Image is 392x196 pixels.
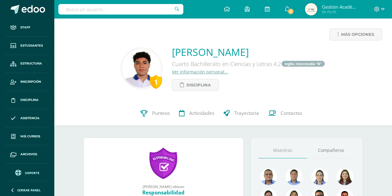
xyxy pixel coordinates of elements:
img: a9adb280a5deb02de052525b0213cdb9.png [336,168,353,185]
span: Mis cursos [20,134,40,139]
span: Trayectoria [234,110,259,117]
a: Inscripción [5,73,49,91]
a: Punteos [136,101,174,126]
span: Gestión Académica [322,4,359,10]
img: 99962f3fa423c9b8099341731b303440.png [260,168,277,185]
a: Inglés Intermedio "B" [281,61,325,67]
a: Trayectoria [219,101,264,126]
span: Disciplina [20,98,39,102]
span: Staff [20,25,30,30]
a: Archivos [5,145,49,164]
a: [PERSON_NAME] [172,45,325,59]
span: Mi Perfil [322,9,359,15]
a: Mis cursos [5,127,49,146]
div: 1 [150,75,162,89]
a: Maestros [258,143,307,158]
a: Ver información personal... [172,69,228,75]
a: Estructura [5,55,49,73]
img: 2ac039123ac5bd71a02663c3aa063ac8.png [286,168,302,185]
span: Inscripción [20,79,41,84]
div: [PERSON_NAME] obtuvo [90,184,237,189]
div: Cuarto Bachillerato en Ciencias y Letras 4.2 [172,59,325,69]
div: Responsabilidad [90,189,237,196]
img: ff93632bf489dcbc5131d32d8a4af367.png [305,3,317,15]
img: d418ab5d63d9026e7b08737ddbfc736b.png [122,49,161,88]
span: Estudiantes [20,43,43,48]
a: Compañeros [307,143,355,158]
a: Actividades [174,101,219,126]
a: Asistencia [5,109,49,127]
span: Más opciones [341,29,374,40]
a: Soporte [7,168,47,177]
a: Contactos [264,101,307,126]
span: Punteos [152,110,170,117]
span: Estructura [20,61,42,66]
img: 375aecfb130304131abdbe7791f44736.png [311,168,328,185]
a: Disciplina [5,91,49,109]
span: Cerrar panel [17,188,41,192]
span: Asistencia [20,116,40,121]
a: Más opciones [329,28,382,40]
span: Soporte [25,171,40,175]
span: Disciplina [186,79,211,91]
span: 7 [287,8,294,15]
input: Busca un usuario... [58,4,183,15]
a: Disciplina [172,79,219,91]
a: Staff [5,19,49,37]
span: Actividades [189,110,214,117]
a: Estudiantes [5,37,49,55]
span: Archivos [20,152,37,157]
span: Contactos [281,110,302,117]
